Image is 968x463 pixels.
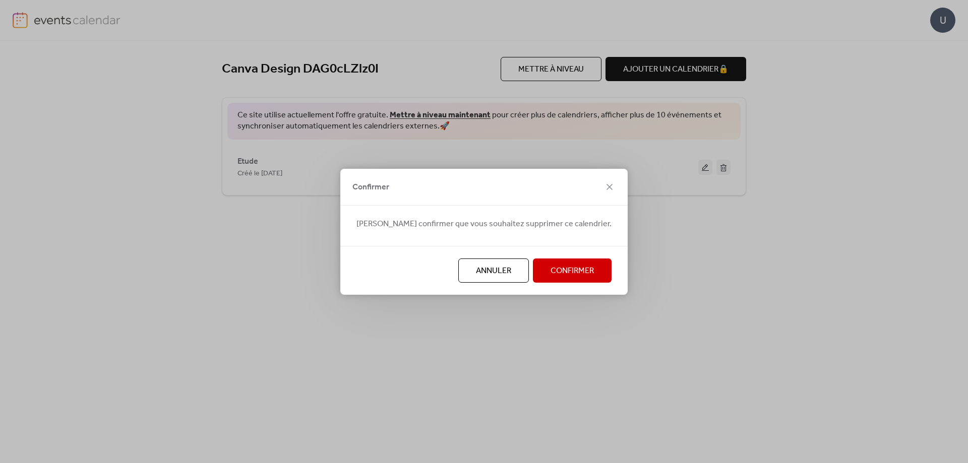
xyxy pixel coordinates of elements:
[356,218,612,230] span: [PERSON_NAME] confirmer que vous souhaitez supprimer ce calendrier.
[476,265,511,277] span: Annuler
[352,181,389,193] span: Confirmer
[458,258,529,283] button: Annuler
[551,265,594,277] span: Confirmer
[533,258,612,283] button: Confirmer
